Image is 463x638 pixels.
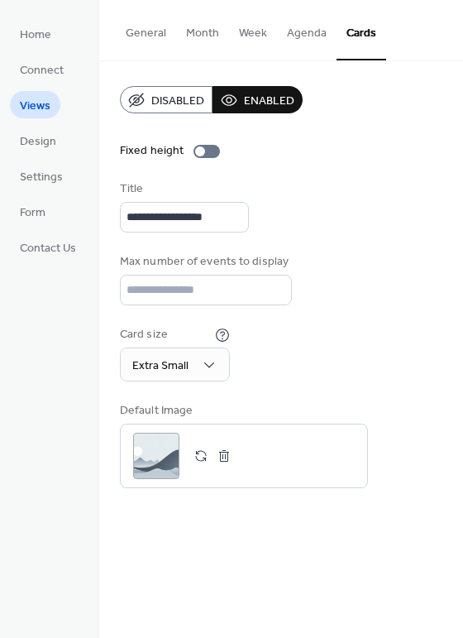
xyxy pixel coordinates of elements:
[10,198,55,225] a: Form
[120,326,212,343] div: Card size
[212,86,303,113] button: Enabled
[120,402,365,420] div: Default Image
[10,127,66,154] a: Design
[10,91,60,118] a: Views
[20,26,51,44] span: Home
[133,433,179,479] div: ;
[20,240,76,257] span: Contact Us
[10,20,61,47] a: Home
[10,162,73,189] a: Settings
[20,62,64,79] span: Connect
[120,86,212,113] button: Disabled
[120,142,184,160] div: Fixed height
[132,355,189,377] span: Extra Small
[20,133,56,151] span: Design
[120,180,246,198] div: Title
[10,55,74,83] a: Connect
[10,233,86,261] a: Contact Us
[20,169,63,186] span: Settings
[20,204,45,222] span: Form
[20,98,50,115] span: Views
[120,253,289,271] div: Max number of events to display
[151,93,204,110] span: Disabled
[244,93,294,110] span: Enabled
